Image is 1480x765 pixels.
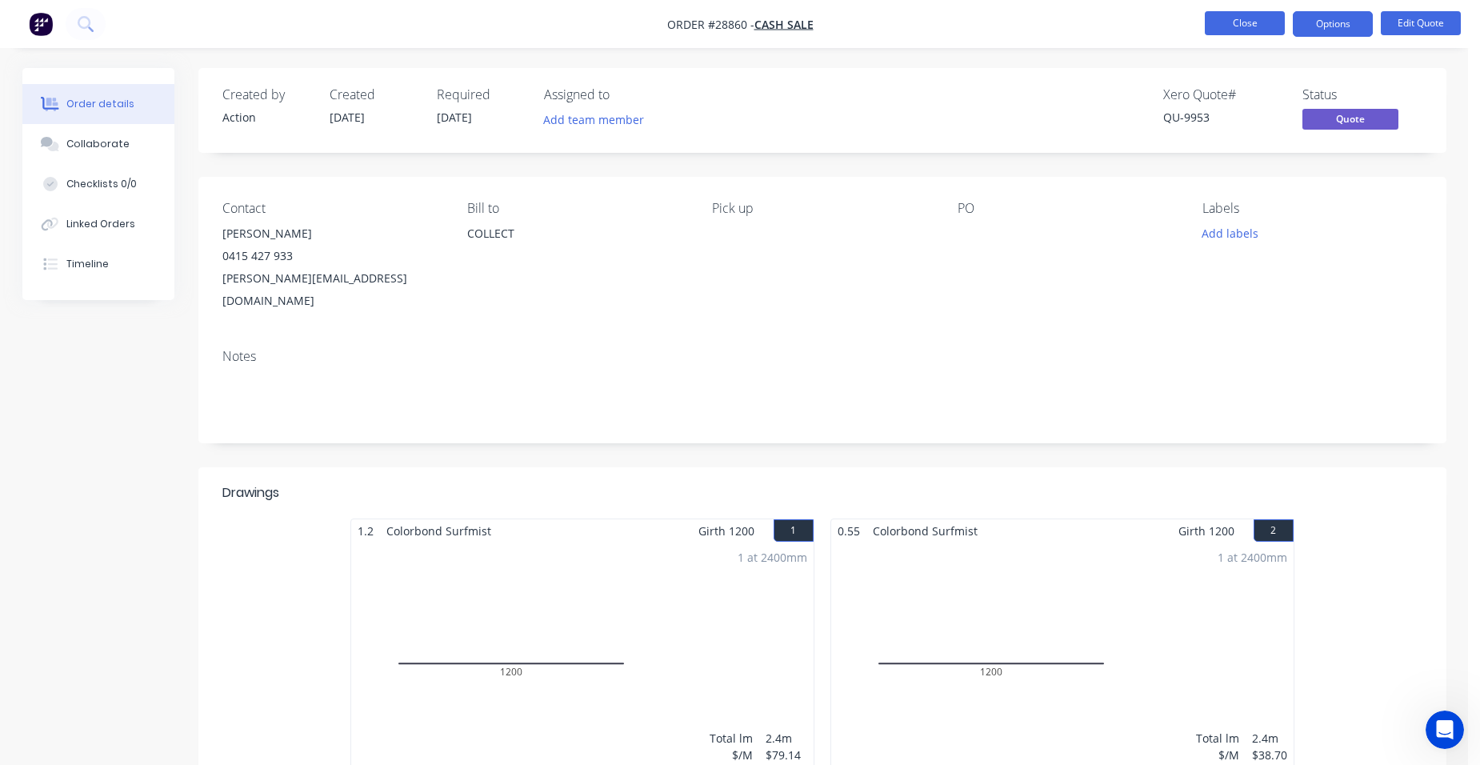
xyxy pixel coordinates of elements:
div: Drawings [222,483,279,503]
button: Add team member [534,109,652,130]
div: 0415 427 933 [222,245,442,267]
div: Linked Orders [66,217,135,231]
div: Bill to [467,201,686,216]
div: Created by [222,87,310,102]
div: Collaborate [66,137,130,151]
div: COLLECT [467,222,686,274]
div: Status [1302,87,1422,102]
div: Contact [222,201,442,216]
iframe: Intercom live chat [1426,711,1464,749]
div: Order details [66,97,134,111]
button: Checklists 0/0 [22,164,174,204]
span: Order #28860 - [667,17,754,32]
button: 2 [1254,519,1294,542]
div: [PERSON_NAME][EMAIL_ADDRESS][DOMAIN_NAME] [222,267,442,312]
span: Colorbond Surfmist [866,519,984,543]
div: PO [958,201,1177,216]
span: Girth 1200 [1178,519,1234,543]
button: 1 [774,519,814,542]
div: [PERSON_NAME] [222,222,442,245]
div: $38.70 [1252,747,1287,763]
button: Timeline [22,244,174,284]
div: $/M [710,747,753,763]
button: Add team member [544,109,653,130]
img: Factory [29,12,53,36]
div: Checklists 0/0 [66,177,137,191]
span: 1.2 [351,519,380,543]
button: Linked Orders [22,204,174,244]
div: $/M [1196,747,1239,763]
div: 1 at 2400mm [738,549,807,566]
div: COLLECT [467,222,686,245]
button: Collaborate [22,124,174,164]
button: Close [1205,11,1285,35]
div: Action [222,109,310,126]
div: 2.4m [1252,730,1287,747]
div: Labels [1202,201,1422,216]
div: Timeline [66,257,109,271]
div: 2.4m [766,730,807,747]
button: Options [1293,11,1373,37]
button: Add labels [1194,222,1267,244]
div: $79.14 [766,747,807,763]
div: QU-9953 [1163,109,1283,126]
div: 1 at 2400mm [1218,549,1287,566]
div: Created [330,87,418,102]
span: 0.55 [831,519,866,543]
span: [DATE] [330,110,365,125]
div: [PERSON_NAME]0415 427 933[PERSON_NAME][EMAIL_ADDRESS][DOMAIN_NAME] [222,222,442,312]
div: Assigned to [544,87,704,102]
div: Total lm [1196,730,1239,747]
span: Quote [1302,109,1398,129]
div: Pick up [712,201,931,216]
div: Xero Quote # [1163,87,1283,102]
span: Girth 1200 [698,519,754,543]
a: CASH SALE [754,17,814,32]
div: Total lm [710,730,753,747]
span: Colorbond Surfmist [380,519,498,543]
div: Required [437,87,525,102]
button: Edit Quote [1381,11,1461,35]
div: Notes [222,349,1422,364]
button: Order details [22,84,174,124]
span: [DATE] [437,110,472,125]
